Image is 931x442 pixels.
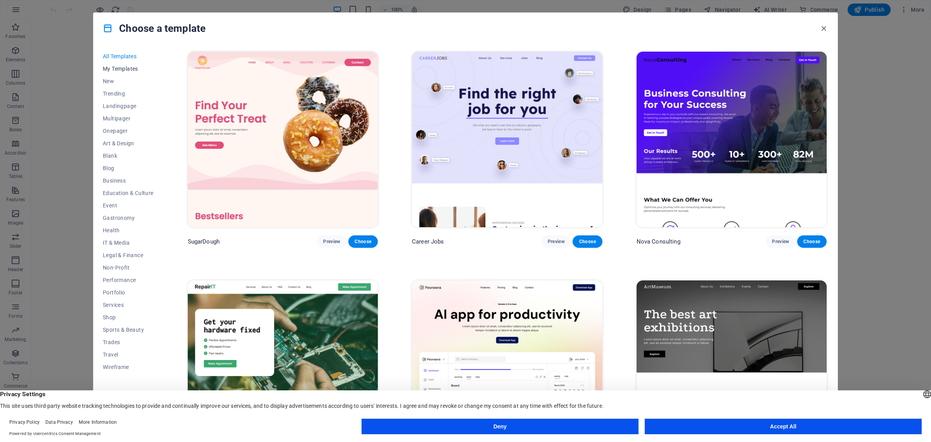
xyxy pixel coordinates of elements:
button: Portfolio [103,286,154,299]
button: New [103,75,154,87]
span: Trades [103,339,154,345]
span: Preview [548,238,565,245]
span: Education & Culture [103,190,154,196]
button: Choose [348,235,378,248]
button: Onepager [103,125,154,137]
span: Art & Design [103,140,154,146]
span: Legal & Finance [103,252,154,258]
h4: Choose a template [103,22,206,35]
p: SugarDough [188,238,220,245]
button: Multipager [103,112,154,125]
button: Preview [766,235,795,248]
button: Preview [317,235,346,248]
img: Career Jobs [412,52,602,227]
button: Legal & Finance [103,249,154,261]
button: My Templates [103,63,154,75]
img: Nova Consulting [637,52,827,227]
button: Shop [103,311,154,324]
span: Non-Profit [103,265,154,271]
span: Choose [803,238,820,245]
span: Multipager [103,115,154,122]
button: Blank [103,150,154,162]
button: Performance [103,274,154,286]
span: Trending [103,90,154,97]
button: All Templates [103,50,154,63]
span: Shop [103,314,154,320]
button: Choose [797,235,827,248]
span: Event [103,202,154,209]
span: Wireframe [103,364,154,370]
span: Gastronomy [103,215,154,221]
button: Wireframe [103,361,154,373]
button: Health [103,224,154,237]
span: Choose [355,238,372,245]
span: Landingpage [103,103,154,109]
button: Trades [103,336,154,348]
span: Blank [103,153,154,159]
span: Health [103,227,154,233]
button: Choose [573,235,602,248]
span: Onepager [103,128,154,134]
button: Sports & Beauty [103,324,154,336]
button: Preview [542,235,571,248]
p: Nova Consulting [637,238,680,245]
button: Blog [103,162,154,174]
p: Career Jobs [412,238,444,245]
span: IT & Media [103,240,154,246]
button: IT & Media [103,237,154,249]
span: Portfolio [103,289,154,296]
button: Non-Profit [103,261,154,274]
span: Sports & Beauty [103,327,154,333]
span: My Templates [103,66,154,72]
button: Event [103,199,154,212]
span: Choose [579,238,596,245]
span: Travel [103,352,154,358]
span: Performance [103,277,154,283]
span: All Templates [103,53,154,59]
button: Education & Culture [103,187,154,199]
span: Blog [103,165,154,171]
span: Services [103,302,154,308]
span: New [103,78,154,84]
button: Landingpage [103,100,154,112]
button: Gastronomy [103,212,154,224]
img: SugarDough [188,52,378,227]
span: Preview [323,238,340,245]
button: Services [103,299,154,311]
button: Business [103,174,154,187]
button: Trending [103,87,154,100]
button: Art & Design [103,137,154,150]
button: Travel [103,348,154,361]
span: Preview [772,238,789,245]
span: Business [103,177,154,184]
